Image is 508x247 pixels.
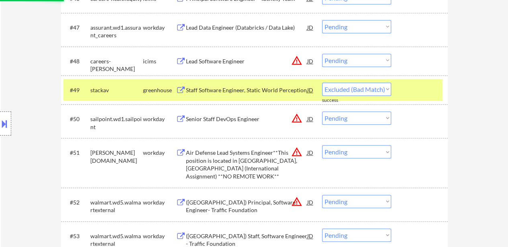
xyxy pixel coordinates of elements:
[143,232,176,240] div: workday
[322,97,354,104] div: success
[291,55,302,66] button: warning_amber
[186,115,307,123] div: Senior Staff DevOps Engineer
[186,198,307,214] div: ([GEOGRAPHIC_DATA]) Principal, Software Engineer- Traffic Foundation
[306,111,314,126] div: JD
[306,229,314,243] div: JD
[306,54,314,68] div: JD
[70,232,84,240] div: #53
[306,83,314,97] div: JD
[186,149,307,180] div: Air Defense Lead Systems Engineer**This position is located in [GEOGRAPHIC_DATA], [GEOGRAPHIC_DAT...
[143,115,176,123] div: workday
[306,195,314,209] div: JD
[143,86,176,94] div: greenhouse
[143,149,176,157] div: workday
[306,20,314,34] div: JD
[186,24,307,32] div: Lead Data Engineer (Databricks / Data Lake)
[70,24,84,32] div: #47
[186,86,307,94] div: Staff Software Engineer, Static World Perception
[291,113,302,124] button: warning_amber
[70,198,84,207] div: #52
[143,198,176,207] div: workday
[143,24,176,32] div: workday
[306,145,314,160] div: JD
[90,198,143,214] div: walmart.wd5.walmartexternal
[143,57,176,65] div: icims
[90,24,143,39] div: assurant.wd1.assurant_careers
[291,196,302,207] button: warning_amber
[186,57,307,65] div: Lead Software Engineer
[291,146,302,158] button: warning_amber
